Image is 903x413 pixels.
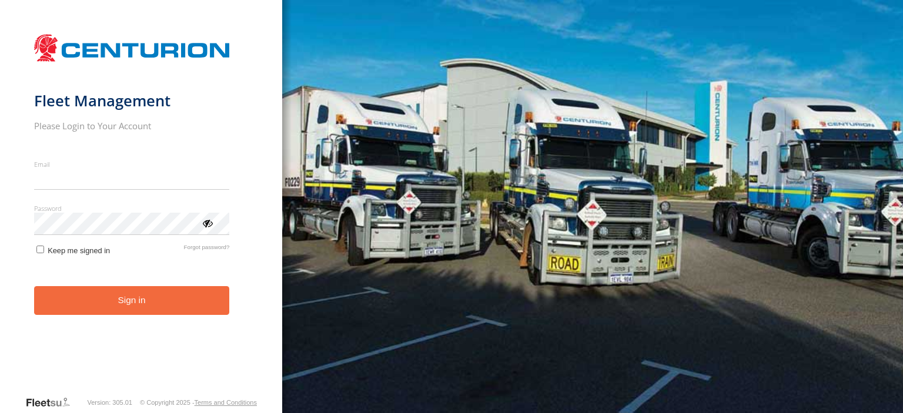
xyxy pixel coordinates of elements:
div: ViewPassword [201,217,213,229]
a: Visit our Website [25,397,79,408]
form: main [34,28,249,395]
h1: Fleet Management [34,91,230,110]
button: Sign in [34,286,230,315]
a: Forgot password? [184,244,230,255]
span: Keep me signed in [48,246,110,255]
div: Version: 305.01 [88,399,132,406]
img: Centurion Transport [34,33,230,63]
div: © Copyright 2025 - [140,399,257,406]
label: Email [34,160,230,169]
label: Password [34,204,230,213]
h2: Please Login to Your Account [34,120,230,132]
input: Keep me signed in [36,246,44,253]
a: Terms and Conditions [195,399,257,406]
